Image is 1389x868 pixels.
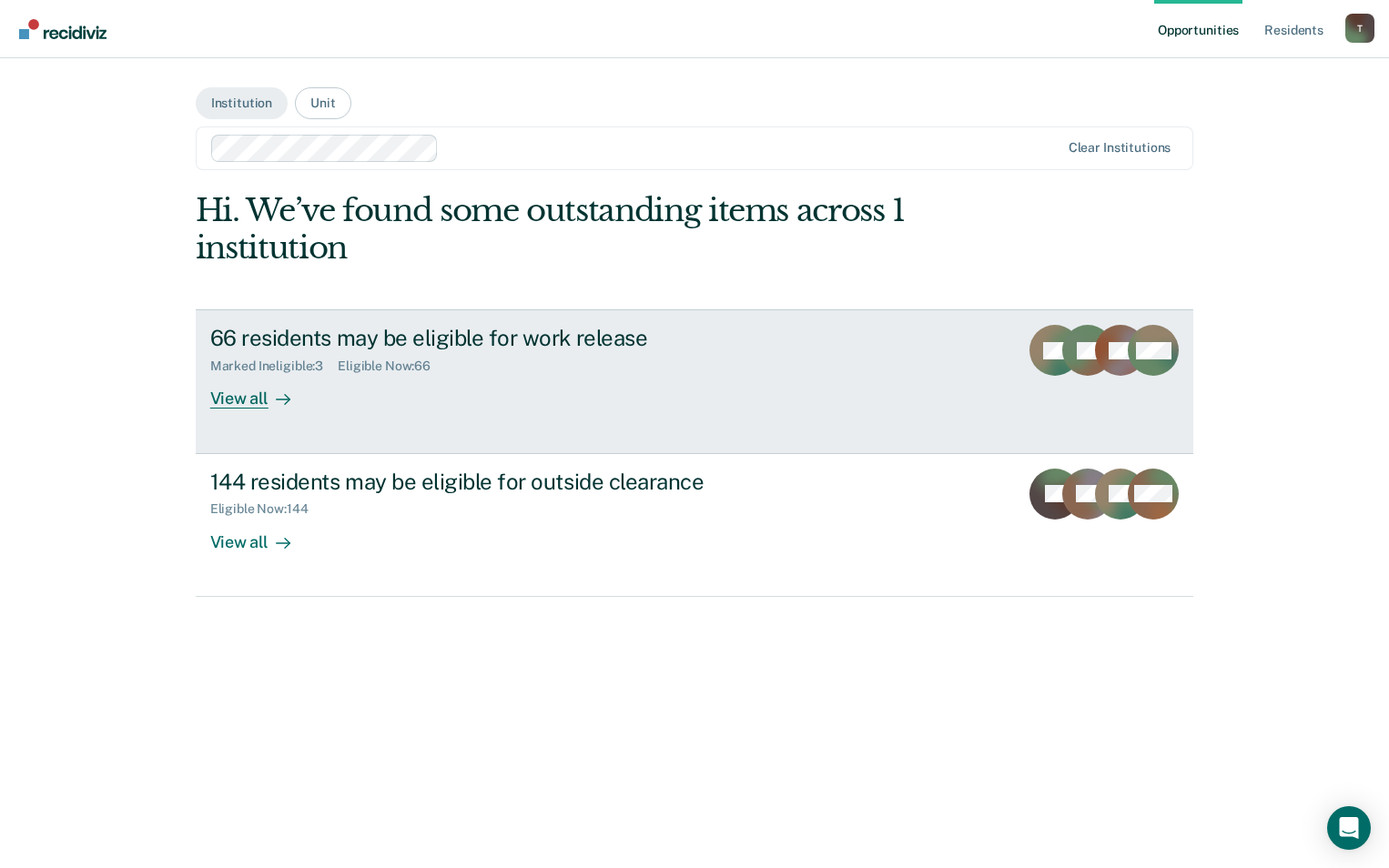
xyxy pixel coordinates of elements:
div: T [1345,14,1374,43]
div: View all [210,374,312,409]
div: Hi. We’ve found some outstanding items across 1 institution [196,192,994,267]
div: Marked Ineligible : 3 [210,358,338,374]
a: 144 residents may be eligible for outside clearanceEligible Now:144View all [196,454,1194,597]
div: View all [210,517,312,552]
div: Eligible Now : 66 [338,358,445,374]
button: Profile dropdown button [1345,14,1374,43]
button: Unit [295,87,350,119]
a: 66 residents may be eligible for work releaseMarked Ineligible:3Eligible Now:66View all [196,309,1194,453]
div: Open Intercom Messenger [1327,806,1371,850]
div: Eligible Now : 144 [210,501,323,517]
div: Clear institutions [1069,140,1171,156]
img: Recidiviz [19,19,106,39]
div: 144 residents may be eligible for outside clearance [210,469,849,495]
div: 66 residents may be eligible for work release [210,325,849,351]
button: Institution [196,87,288,119]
